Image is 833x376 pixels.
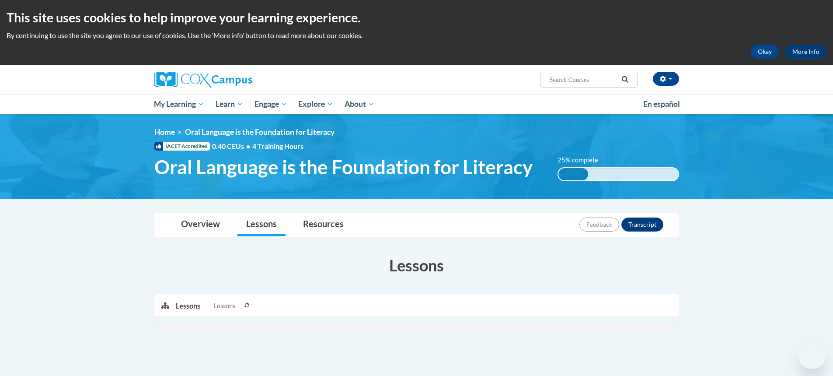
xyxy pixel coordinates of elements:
[154,155,533,179] span: Oral Language is the Foundation for Literacy
[210,94,249,114] a: Learn
[621,218,663,232] button: Transcript
[149,94,210,114] a: My Learning
[579,218,619,232] button: Feedback
[798,341,826,369] iframe: Button to launch messaging window
[216,99,243,109] span: Learn
[141,94,692,114] div: Main menu
[254,99,287,109] span: Engage
[643,99,680,109] span: En español
[172,213,229,236] a: Overview
[154,72,252,88] img: Cox Campus
[154,99,204,109] span: My Learning
[751,45,779,59] button: Okay
[558,155,608,165] label: 25% complete
[653,72,679,86] button: Account Settings
[293,94,339,114] a: Explore
[618,74,631,85] button: Search
[7,9,826,26] h2: This site uses cookies to help improve your learning experience.
[246,142,250,150] span: •
[785,45,826,59] a: More Info
[548,74,618,85] input: Search Courses
[237,213,286,236] a: Lessons
[176,301,200,311] p: Lessons
[638,95,686,113] a: En español
[558,168,588,180] div: 25% complete
[294,213,352,236] a: Resources
[213,301,235,311] span: Lessons
[154,254,679,276] h3: Lessons
[154,142,210,151] span: IACET Accredited
[185,127,335,137] span: Oral Language is the Foundation for Literacy
[154,127,175,137] a: Home
[154,72,321,88] a: Cox Campus
[7,31,826,40] p: By continuing to use the site you agree to our use of cookies. Use the ‘More info’ button to read...
[339,94,380,114] a: About
[252,142,303,150] span: 4 Training Hours
[298,99,333,109] span: Explore
[212,141,252,151] span: 0.40 CEUs
[345,99,374,109] span: About
[249,94,293,114] a: Engage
